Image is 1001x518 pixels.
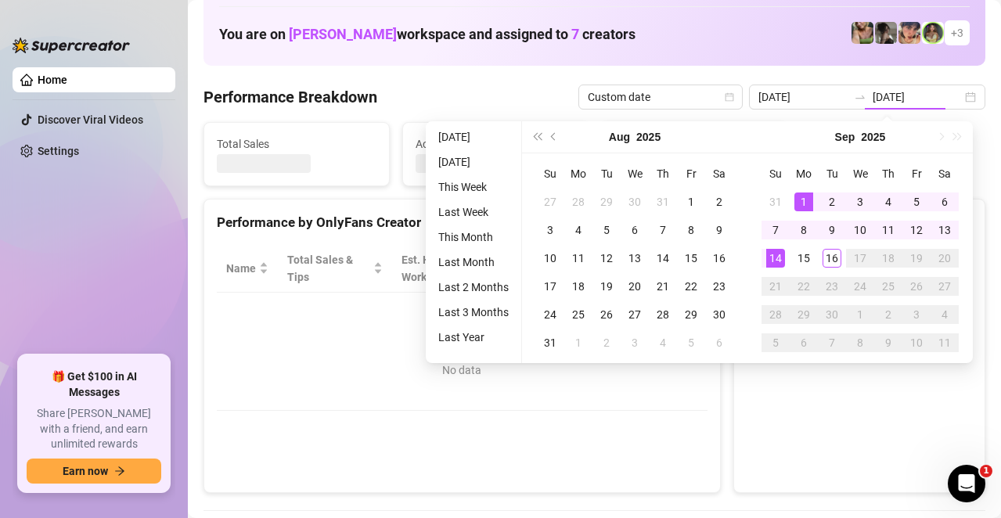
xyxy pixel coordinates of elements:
[873,88,962,106] input: End date
[588,85,733,109] span: Custom date
[614,135,774,153] span: Messages Sent
[854,91,866,103] span: to
[951,24,963,41] span: + 3
[854,91,866,103] span: swap-right
[725,92,734,102] span: calendar
[747,212,972,233] div: Sales by OnlyFans Creator
[922,22,944,44] img: jadesummersss
[217,245,278,293] th: Name
[758,88,848,106] input: Start date
[980,465,992,477] span: 1
[38,145,79,157] a: Settings
[401,251,486,286] div: Est. Hours Worked
[217,212,708,233] div: Performance by OnlyFans Creator
[13,38,130,53] img: logo-BBDzfeDw.svg
[287,251,370,286] span: Total Sales & Tips
[416,135,575,153] span: Active Chats
[508,245,596,293] th: Sales / Hour
[114,466,125,477] span: arrow-right
[278,245,392,293] th: Total Sales & Tips
[27,369,161,400] span: 🎁 Get $100 in AI Messages
[27,459,161,484] button: Earn nowarrow-right
[217,135,376,153] span: Total Sales
[232,362,692,379] div: No data
[571,26,579,42] span: 7
[289,26,397,42] span: [PERSON_NAME]
[852,22,873,44] img: dreamsofleana
[27,406,161,452] span: Share [PERSON_NAME] with a friend, and earn unlimited rewards
[203,86,377,108] h4: Performance Breakdown
[606,251,685,286] span: Chat Conversion
[948,465,985,502] iframe: Intercom live chat
[226,260,256,277] span: Name
[875,22,897,44] img: daiisyjane
[898,22,920,44] img: bonnierides
[63,465,108,477] span: Earn now
[38,74,67,86] a: Home
[596,245,707,293] th: Chat Conversion
[219,26,636,43] h1: You are on workspace and assigned to creators
[38,113,143,126] a: Discover Viral Videos
[517,251,574,286] span: Sales / Hour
